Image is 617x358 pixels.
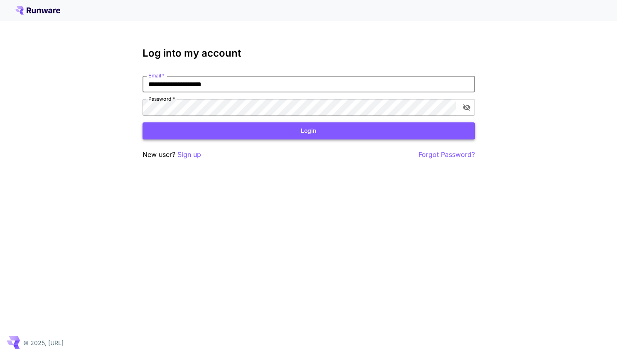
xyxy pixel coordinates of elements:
[23,338,64,347] p: © 2025, [URL]
[143,47,475,59] h3: Log into my account
[148,95,175,102] label: Password
[459,100,474,115] button: toggle password visibility
[143,122,475,139] button: Login
[148,72,165,79] label: Email
[177,149,201,160] button: Sign up
[418,149,475,160] button: Forgot Password?
[143,149,201,160] p: New user?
